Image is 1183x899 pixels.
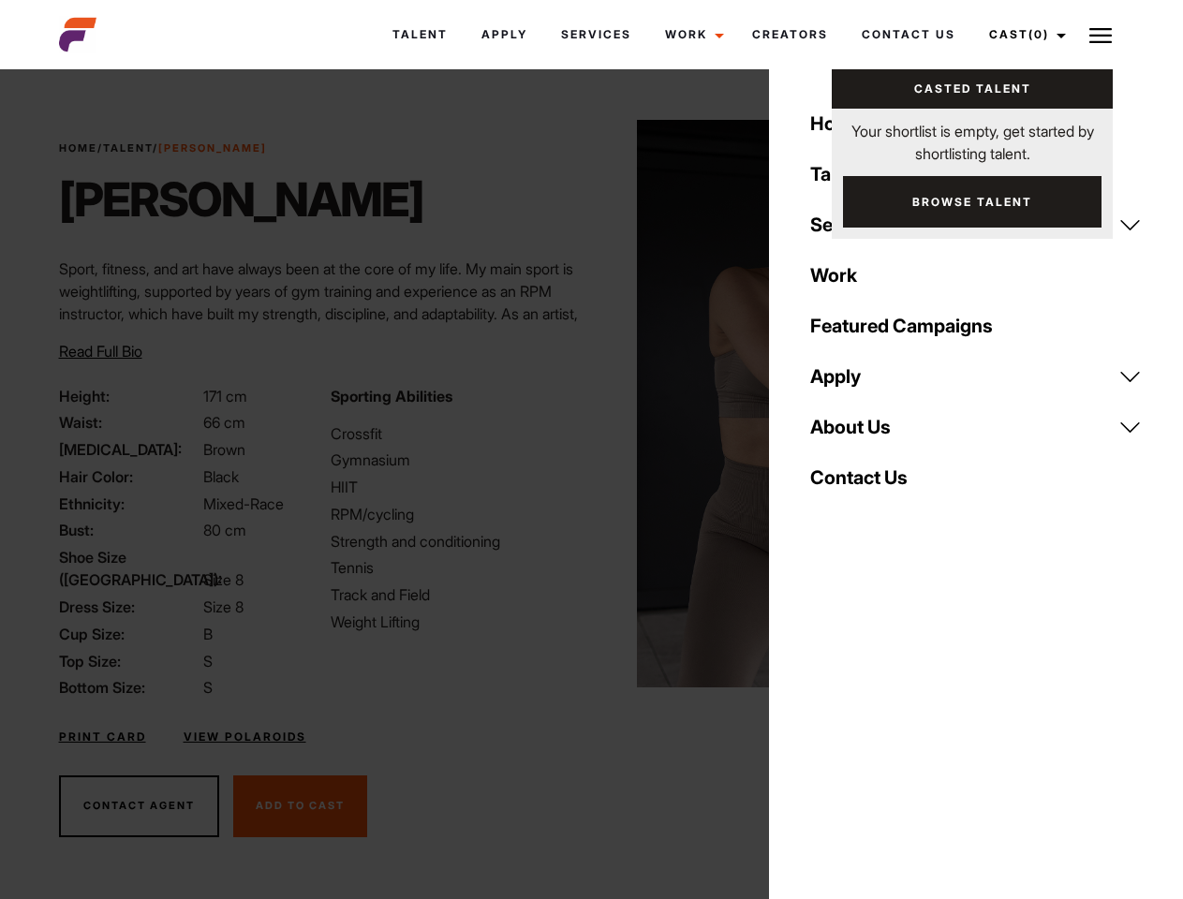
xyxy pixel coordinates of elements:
[1028,27,1049,41] span: (0)
[158,141,267,155] strong: [PERSON_NAME]
[799,402,1153,452] a: About Us
[59,729,146,745] a: Print Card
[59,465,200,488] span: Hair Color:
[59,438,200,461] span: [MEDICAL_DATA]:
[203,625,213,643] span: B
[331,611,580,633] li: Weight Lifting
[832,69,1113,109] a: Casted Talent
[331,476,580,498] li: HIIT
[799,250,1153,301] a: Work
[59,342,142,361] span: Read Full Bio
[59,650,200,672] span: Top Size:
[59,258,581,370] p: Sport, fitness, and art have always been at the core of my life. My main sport is weightlifting, ...
[203,467,239,486] span: Black
[203,521,246,539] span: 80 cm
[59,140,267,156] span: / /
[799,301,1153,351] a: Featured Campaigns
[203,387,247,405] span: 171 cm
[799,199,1153,250] a: Services
[331,503,580,525] li: RPM/cycling
[184,729,306,745] a: View Polaroids
[799,351,1153,402] a: Apply
[59,340,142,362] button: Read Full Bio
[331,387,452,405] strong: Sporting Abilities
[203,440,245,459] span: Brown
[331,422,580,445] li: Crossfit
[799,452,1153,503] a: Contact Us
[1089,24,1112,47] img: Burger icon
[972,9,1077,60] a: Cast(0)
[103,141,153,155] a: Talent
[203,413,245,432] span: 66 cm
[845,9,972,60] a: Contact Us
[59,596,200,618] span: Dress Size:
[203,652,213,671] span: S
[59,493,200,515] span: Ethnicity:
[203,678,213,697] span: S
[331,583,580,606] li: Track and Field
[233,775,367,837] button: Add To Cast
[59,775,219,837] button: Contact Agent
[203,570,244,589] span: Size 8
[59,141,97,155] a: Home
[59,16,96,53] img: cropped-aefm-brand-fav-22-square.png
[59,385,200,407] span: Height:
[465,9,544,60] a: Apply
[735,9,845,60] a: Creators
[59,171,423,228] h1: [PERSON_NAME]
[203,597,244,616] span: Size 8
[799,149,1153,199] a: Talent
[59,623,200,645] span: Cup Size:
[59,519,200,541] span: Bust:
[59,676,200,699] span: Bottom Size:
[376,9,465,60] a: Talent
[256,799,345,812] span: Add To Cast
[648,9,735,60] a: Work
[331,530,580,553] li: Strength and conditioning
[331,556,580,579] li: Tennis
[59,546,200,591] span: Shoe Size ([GEOGRAPHIC_DATA]):
[59,411,200,434] span: Waist:
[843,176,1102,228] a: Browse Talent
[832,109,1113,165] p: Your shortlist is empty, get started by shortlisting talent.
[799,98,1153,149] a: Home
[544,9,648,60] a: Services
[331,449,580,471] li: Gymnasium
[203,494,284,513] span: Mixed-Race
